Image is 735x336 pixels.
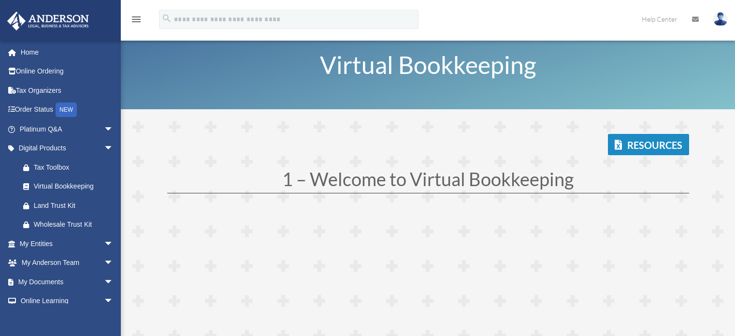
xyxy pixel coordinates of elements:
[14,158,128,177] a: Tax Toolbox
[104,139,123,159] span: arrow_drop_down
[7,100,128,120] a: Order StatusNEW
[7,43,128,62] a: Home
[56,102,77,117] div: NEW
[7,62,128,81] a: Online Ordering
[320,50,536,79] span: Virtual Bookkeeping
[7,292,128,311] a: Online Learningarrow_drop_down
[104,119,123,139] span: arrow_drop_down
[4,12,92,30] img: Anderson Advisors Platinum Portal
[14,196,128,215] a: Land Trust Kit
[7,139,128,158] a: Digital Productsarrow_drop_down
[34,200,116,212] div: Land Trust Kit
[130,14,142,25] i: menu
[130,17,142,25] a: menu
[34,219,116,231] div: Wholesale Trust Kit
[104,234,123,254] span: arrow_drop_down
[167,170,689,193] h1: 1 – Welcome to Virtual Bookkeeping
[7,234,128,253] a: My Entitiesarrow_drop_down
[34,180,111,192] div: Virtual Bookkeeping
[34,161,116,174] div: Tax Toolbox
[161,13,172,24] i: search
[104,292,123,311] span: arrow_drop_down
[7,272,128,292] a: My Documentsarrow_drop_down
[7,119,128,139] a: Platinum Q&Aarrow_drop_down
[14,177,123,196] a: Virtual Bookkeeping
[104,253,123,273] span: arrow_drop_down
[14,215,128,234] a: Wholesale Trust Kit
[7,253,128,273] a: My Anderson Teamarrow_drop_down
[713,12,728,26] img: User Pic
[104,272,123,292] span: arrow_drop_down
[7,81,128,100] a: Tax Organizers
[608,134,689,155] a: Resources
